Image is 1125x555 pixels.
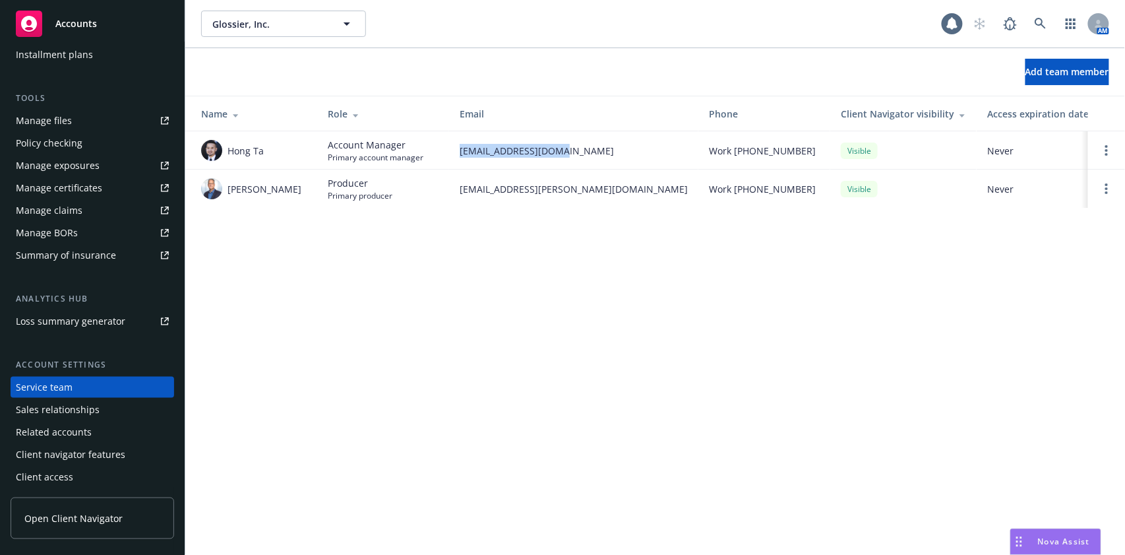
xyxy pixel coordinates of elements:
span: Accounts [55,18,97,29]
span: Hong Ta [228,144,264,158]
a: Client access [11,467,174,488]
span: Producer [328,176,392,190]
button: Add team member [1025,59,1109,85]
span: Glossier, Inc. [212,17,326,31]
a: Loss summary generator [11,311,174,332]
div: Manage files [16,110,72,131]
div: Manage certificates [16,178,102,199]
a: Manage claims [11,200,174,221]
span: Nova Assist [1038,536,1090,547]
span: Add team member [1025,65,1109,78]
span: Account Manager [328,138,423,152]
a: Switch app [1058,11,1084,37]
span: Never [987,144,1111,158]
div: Sales relationships [16,399,100,420]
a: Open options [1099,181,1114,197]
div: Access expiration date [987,107,1111,121]
span: [PERSON_NAME] [228,182,301,196]
a: Manage certificates [11,178,174,199]
a: Service team [11,377,174,398]
a: Search [1027,11,1054,37]
div: Drag to move [1011,529,1027,554]
span: Primary producer [328,190,392,201]
div: Installment plans [16,44,93,65]
div: Manage exposures [16,155,100,176]
a: Policy checking [11,133,174,154]
a: Manage exposures [11,155,174,176]
div: Policy checking [16,133,82,154]
span: Work [PHONE_NUMBER] [709,182,816,196]
span: [EMAIL_ADDRESS][DOMAIN_NAME] [460,144,688,158]
div: Client access [16,467,73,488]
div: Phone [709,107,820,121]
div: Tools [11,92,174,105]
div: Name [201,107,307,121]
a: Client navigator features [11,444,174,465]
a: Summary of insurance [11,245,174,266]
a: Open options [1099,143,1114,158]
button: Nova Assist [1010,529,1101,555]
div: Client Navigator visibility [841,107,966,121]
span: Primary account manager [328,152,423,163]
div: Service team [16,377,73,398]
div: Related accounts [16,422,92,443]
a: Sales relationships [11,399,174,420]
img: photo [201,178,222,199]
div: Client navigator features [16,444,125,465]
a: Accounts [11,5,174,42]
div: Email [460,107,688,121]
div: Visible [841,143,878,159]
div: Analytics hub [11,292,174,306]
div: Role [328,107,439,121]
div: Visible [841,181,878,197]
a: Manage files [11,110,174,131]
a: Start snowing [967,11,993,37]
a: Manage BORs [11,222,174,244]
div: Summary of insurance [16,245,116,266]
button: Glossier, Inc. [201,11,366,37]
span: [EMAIL_ADDRESS][PERSON_NAME][DOMAIN_NAME] [460,182,688,196]
div: Loss summary generator [16,311,125,332]
span: Open Client Navigator [24,511,123,525]
div: Manage claims [16,200,82,221]
img: photo [201,140,222,161]
div: Manage BORs [16,222,78,244]
span: Work [PHONE_NUMBER] [709,144,816,158]
span: Never [987,182,1111,196]
a: Related accounts [11,422,174,443]
div: Account settings [11,358,174,372]
a: Installment plans [11,44,174,65]
a: Report a Bug [997,11,1023,37]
